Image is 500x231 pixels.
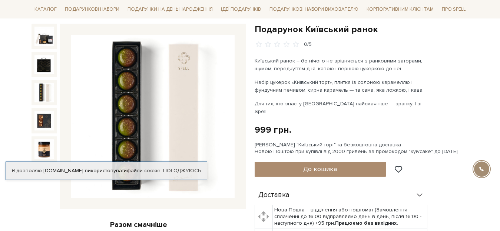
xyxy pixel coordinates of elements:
[255,100,428,115] p: Для тих, хто знає: у [GEOGRAPHIC_DATA] найсмачніше — зранку. І зі Spell.
[34,139,54,159] img: Подарунок Київський ранок
[34,55,54,74] img: Подарунок Київський ранок
[266,3,361,16] a: Подарункові набори вихователю
[255,57,428,72] p: Київський ранок – бо нічого не зрівняється з ранковими заторами, шумом, передчуттям дня, кавою і ...
[303,165,337,173] span: До кошика
[163,167,201,174] a: Погоджуюсь
[34,27,54,46] img: Подарунок Київський ранок
[272,205,427,228] td: Нова Пошта – відділення або поштомат (Замовлення сплаченні до 16:00 відправляємо день в день, піс...
[127,167,160,174] a: файли cookie
[255,24,469,35] h1: Подарунок Київський ранок
[255,162,386,177] button: До кошика
[258,192,289,198] span: Доставка
[34,111,54,130] img: Подарунок Київський ранок
[71,35,235,198] img: Подарунок Київський ранок
[439,4,468,15] a: Про Spell
[32,220,246,230] div: Разом смачніше
[125,4,216,15] a: Подарунки на День народження
[255,78,428,94] p: Набір цукерок «Київський торт», плитка із солоною карамеллю і фундучним печивом, сирна карамель —...
[255,142,469,155] div: [PERSON_NAME] "Київський торт" та безкоштовна доставка Новою Поштою при купівлі від 2000 гривень ...
[32,4,60,15] a: Каталог
[255,124,291,136] div: 999 грн.
[304,41,312,48] div: 0/5
[62,4,122,15] a: Подарункові набори
[6,167,207,174] div: Я дозволяю [DOMAIN_NAME] використовувати
[34,83,54,102] img: Подарунок Київський ранок
[218,4,264,15] a: Ідеї подарунків
[335,220,398,226] b: Працюємо без вихідних.
[364,3,437,16] a: Корпоративним клієнтам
